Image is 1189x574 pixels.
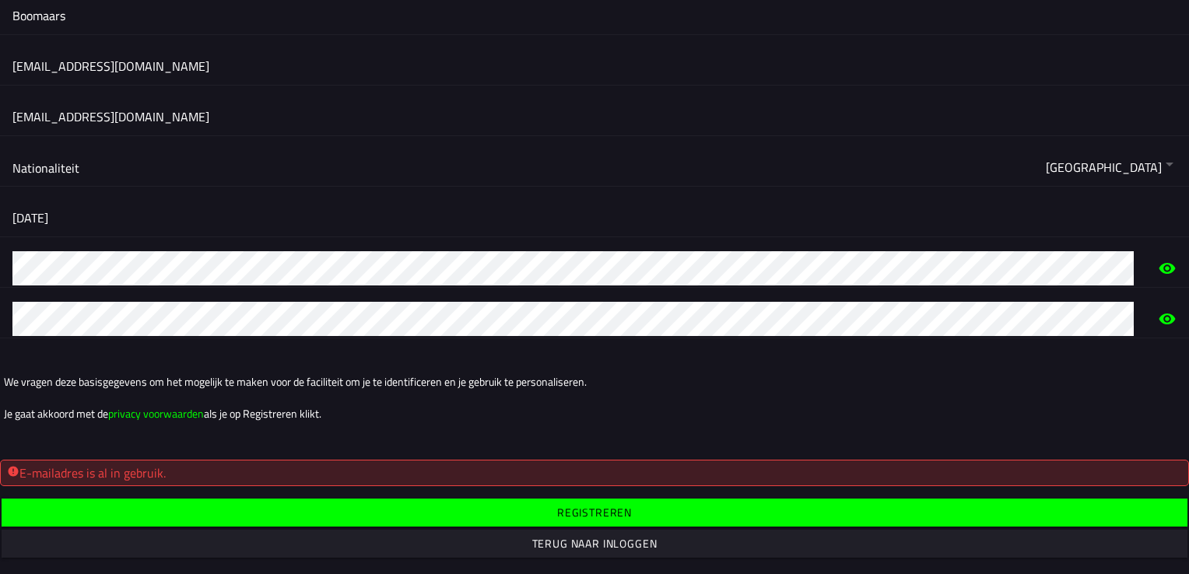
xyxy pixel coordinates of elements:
[1158,300,1177,338] ion-icon: oog
[19,464,166,482] font: E-mailadres is al in gebruik.
[108,405,204,422] a: privacy voorwaarden
[2,530,1187,558] ion-button: Terug naar inloggen
[7,465,19,478] ion-icon: alert
[557,507,632,518] ion-text: Registreren
[4,373,1185,390] ion-text: We vragen deze basisgegevens om het mogelijk te maken voor de faciliteit om je te identificeren e...
[4,405,1185,422] ion-text: Je gaat akkoord met de als je op Registreren klikt.
[12,100,1177,134] input: Bevestig e-mail
[12,49,1177,83] input: E-mail
[1158,250,1177,287] ion-icon: oog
